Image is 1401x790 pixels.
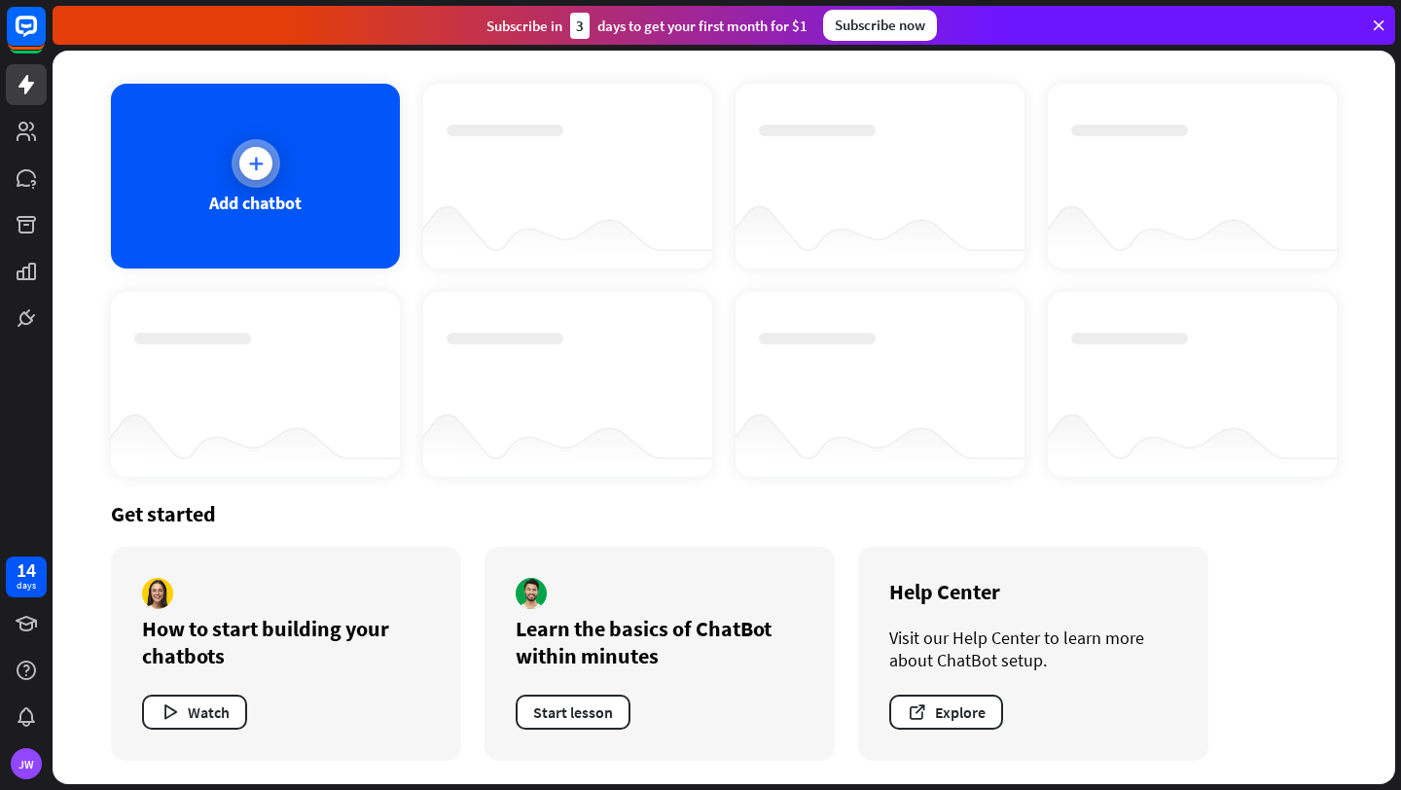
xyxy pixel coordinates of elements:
div: Subscribe now [823,10,937,41]
a: 14 days [6,557,47,597]
div: days [17,579,36,592]
div: Add chatbot [209,192,302,214]
button: Start lesson [516,695,630,730]
div: 14 [17,561,36,579]
button: Watch [142,695,247,730]
div: Visit our Help Center to learn more about ChatBot setup. [889,627,1177,671]
img: author [142,578,173,609]
div: Subscribe in days to get your first month for $1 [486,13,808,39]
div: Help Center [889,578,1177,605]
div: 3 [570,13,590,39]
button: Open LiveChat chat widget [16,8,74,66]
div: JW [11,748,42,779]
div: Learn the basics of ChatBot within minutes [516,615,804,669]
div: Get started [111,500,1337,527]
button: Explore [889,695,1003,730]
img: author [516,578,547,609]
div: How to start building your chatbots [142,615,430,669]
